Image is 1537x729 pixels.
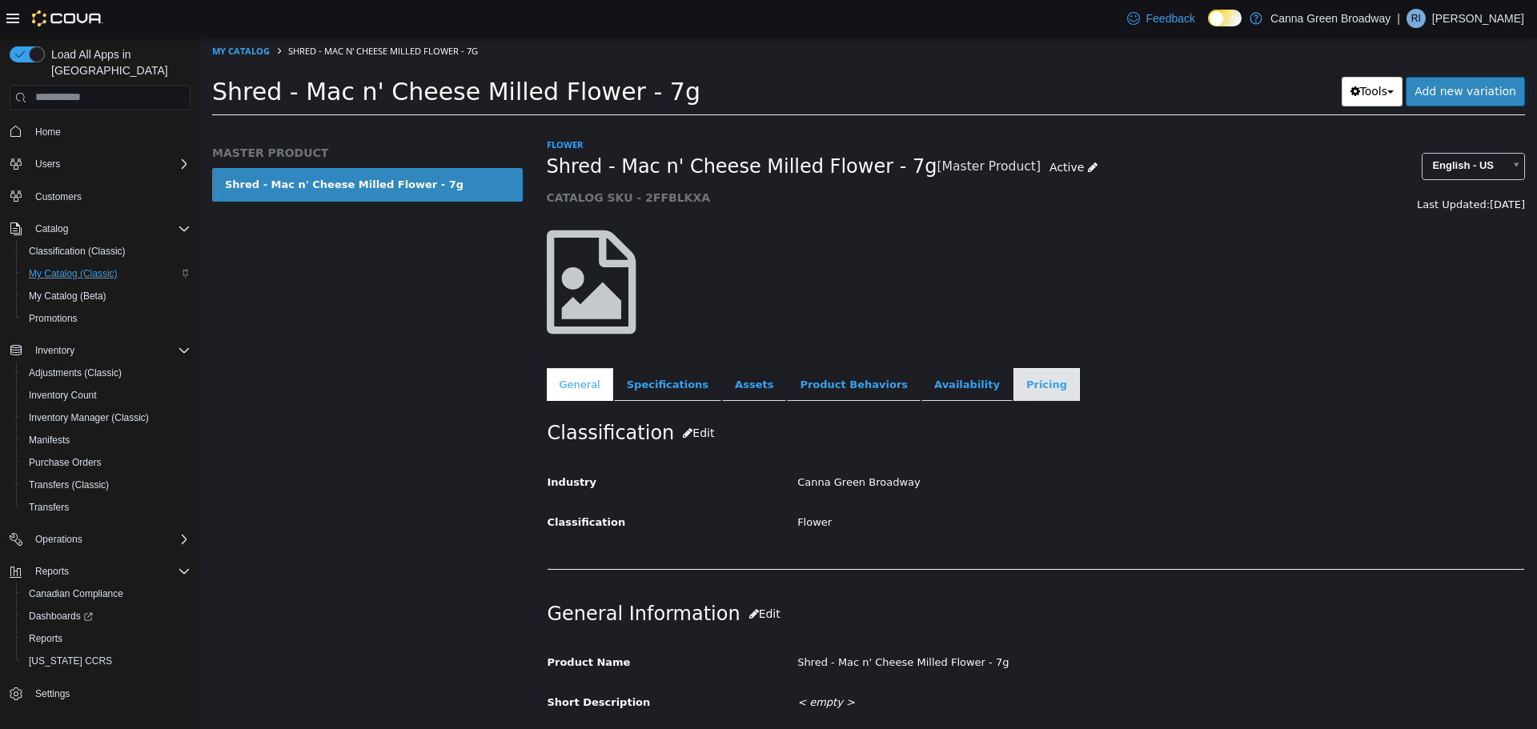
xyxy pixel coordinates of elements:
[16,583,197,605] button: Canadian Compliance
[841,116,906,146] a: Active
[29,610,93,623] span: Dashboards
[35,222,68,235] span: Catalog
[1121,2,1202,34] a: Feedback
[16,474,197,496] button: Transfers (Classic)
[16,384,197,407] button: Inventory Count
[22,264,124,283] a: My Catalog (Classic)
[813,331,880,365] a: Pricing
[414,331,521,365] a: Specifications
[540,563,589,592] button: Edit
[29,655,112,667] span: [US_STATE] CCRS
[29,632,62,645] span: Reports
[29,411,149,424] span: Inventory Manager (Classic)
[3,528,197,551] button: Operations
[29,267,118,280] span: My Catalog (Classic)
[22,408,155,427] a: Inventory Manager (Classic)
[347,619,431,631] span: Product Name
[22,651,118,671] a: [US_STATE] CCRS
[585,652,1336,680] div: < empty >
[35,158,60,170] span: Users
[1146,10,1195,26] span: Feedback
[1208,26,1209,27] span: Dark Mode
[88,8,278,20] span: Shred - Mac n' Cheese Milled Flower - 7g
[29,587,123,600] span: Canadian Compliance
[849,124,884,137] span: Active
[22,286,113,306] a: My Catalog (Beta)
[347,563,1325,592] h2: General Information
[22,629,69,648] a: Reports
[585,472,1336,500] div: Flower
[585,432,1336,460] div: Canna Green Broadway
[12,131,323,165] a: Shred - Mac n' Cheese Milled Flower - 7g
[22,242,191,261] span: Classification (Classic)
[1222,117,1303,142] span: English - US
[29,530,191,549] span: Operations
[22,386,103,405] a: Inventory Count
[29,341,191,360] span: Inventory
[1142,40,1203,70] button: Tools
[22,363,128,383] a: Adjustments (Classic)
[29,456,102,469] span: Purchase Orders
[347,154,1074,168] h5: CATALOG SKU - 2FFBLKXA
[22,453,108,472] a: Purchase Orders
[29,312,78,325] span: Promotions
[3,682,197,705] button: Settings
[12,109,323,123] h5: MASTER PRODUCT
[16,240,197,262] button: Classification (Classic)
[3,218,197,240] button: Catalog
[22,453,191,472] span: Purchase Orders
[22,309,191,328] span: Promotions
[16,362,197,384] button: Adjustments (Classic)
[585,612,1336,640] div: Shred - Mac n' Cheese Milled Flower - 7g
[1397,9,1400,28] p: |
[1217,162,1290,174] span: Last Updated:
[12,41,500,69] span: Shred - Mac n' Cheese Milled Flower - 7g
[35,126,61,138] span: Home
[29,530,89,549] button: Operations
[22,286,191,306] span: My Catalog (Beta)
[1208,10,1242,26] input: Dark Mode
[22,629,191,648] span: Reports
[22,475,115,495] a: Transfers (Classic)
[29,501,69,514] span: Transfers
[22,475,191,495] span: Transfers (Classic)
[29,367,122,379] span: Adjustments (Classic)
[347,659,451,671] span: Short Description
[29,154,66,174] button: Users
[22,607,191,626] span: Dashboards
[1407,9,1426,28] div: Raven Irwin
[16,429,197,451] button: Manifests
[29,245,126,258] span: Classification (Classic)
[35,344,74,357] span: Inventory
[22,584,191,603] span: Canadian Compliance
[22,498,75,517] a: Transfers
[16,451,197,474] button: Purchase Orders
[45,46,191,78] span: Load All Apps in [GEOGRAPHIC_DATA]
[1290,162,1325,174] span: [DATE]
[29,187,88,206] a: Customers
[29,219,74,238] button: Catalog
[22,264,191,283] span: My Catalog (Classic)
[1222,116,1325,143] a: English - US
[29,479,109,491] span: Transfers (Classic)
[347,382,1325,411] h2: Classification
[474,382,523,411] button: Edit
[347,118,737,142] span: Shred - Mac n' Cheese Milled Flower - 7g
[22,607,99,626] a: Dashboards
[32,10,103,26] img: Cova
[29,562,75,581] button: Reports
[29,186,191,206] span: Customers
[1270,9,1391,28] p: Canna Green Broadway
[35,687,70,700] span: Settings
[29,122,67,142] a: Home
[16,285,197,307] button: My Catalog (Beta)
[22,431,76,450] a: Manifests
[16,627,197,650] button: Reports
[1411,9,1421,28] span: RI
[22,431,191,450] span: Manifests
[12,8,70,20] a: My Catalog
[3,560,197,583] button: Reports
[347,479,426,491] span: Classification
[22,584,130,603] a: Canadian Compliance
[29,341,81,360] button: Inventory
